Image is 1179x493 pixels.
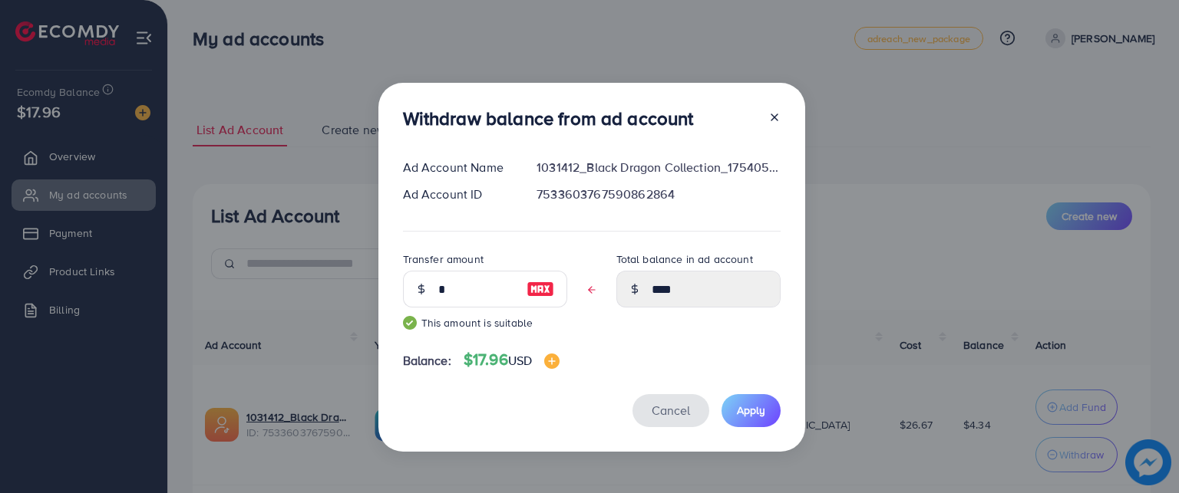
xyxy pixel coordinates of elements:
small: This amount is suitable [403,315,567,330]
img: image [527,280,554,298]
img: image [544,353,560,369]
h4: $17.96 [464,350,560,370]
div: Ad Account ID [391,186,525,203]
label: Transfer amount [403,251,484,267]
img: guide [403,316,417,330]
span: Cancel [652,402,690,419]
button: Apply [722,394,781,427]
div: Ad Account Name [391,159,525,176]
div: 7533603767590862864 [524,186,792,203]
span: USD [508,352,532,369]
span: Apply [737,403,765,418]
div: 1031412_Black Dragon Collection_1754053834653 [524,159,792,176]
span: Balance: [403,352,451,370]
h3: Withdraw balance from ad account [403,107,694,130]
button: Cancel [632,394,709,427]
label: Total balance in ad account [616,251,753,267]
